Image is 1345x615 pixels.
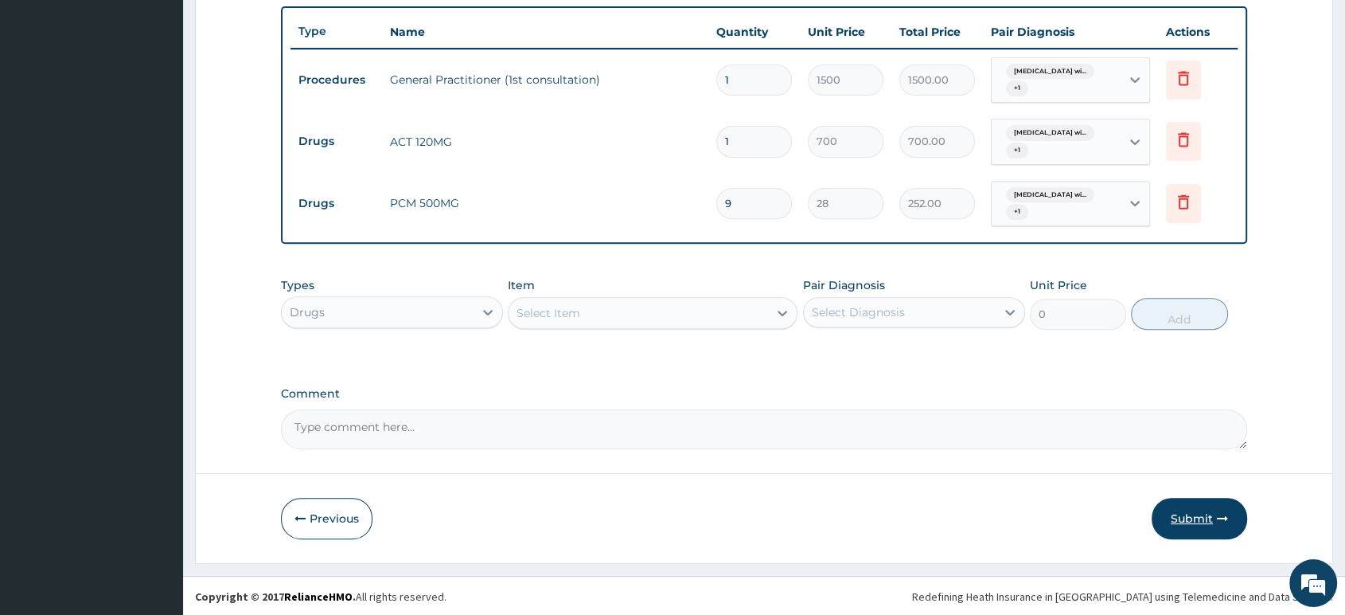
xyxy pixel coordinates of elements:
span: + 1 [1006,143,1028,159]
span: + 1 [1006,80,1028,96]
strong: Copyright © 2017 . [195,590,356,604]
td: Drugs [290,127,382,156]
td: Drugs [290,189,382,218]
textarea: Type your message and hit 'Enter' [8,435,303,491]
button: Add [1131,298,1227,330]
th: Quantity [708,16,800,48]
span: [MEDICAL_DATA] wi... [1006,187,1094,203]
th: Unit Price [800,16,891,48]
button: Previous [281,498,372,539]
a: RelianceHMO [284,590,353,604]
button: Submit [1152,498,1247,539]
div: Select Item [517,305,580,321]
div: Select Diagnosis [812,304,905,320]
th: Total Price [891,16,983,48]
label: Pair Diagnosis [803,277,885,293]
img: d_794563401_company_1708531726252_794563401 [29,80,64,119]
td: PCM 500MG [382,187,708,219]
label: Item [508,277,535,293]
th: Name [382,16,708,48]
div: Drugs [290,304,325,320]
th: Pair Diagnosis [983,16,1158,48]
label: Comment [281,387,1247,401]
span: [MEDICAL_DATA] wi... [1006,64,1094,80]
span: + 1 [1006,204,1028,220]
th: Type [290,17,382,46]
div: Chat with us now [83,89,267,110]
label: Types [281,279,314,292]
th: Actions [1158,16,1238,48]
td: ACT 120MG [382,126,708,158]
span: We're online! [92,201,220,362]
label: Unit Price [1030,277,1087,293]
span: [MEDICAL_DATA] wi... [1006,125,1094,141]
td: Procedures [290,65,382,95]
div: Minimize live chat window [261,8,299,46]
td: General Practitioner (1st consultation) [382,64,708,96]
div: Redefining Heath Insurance in [GEOGRAPHIC_DATA] using Telemedicine and Data Science! [912,589,1333,605]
